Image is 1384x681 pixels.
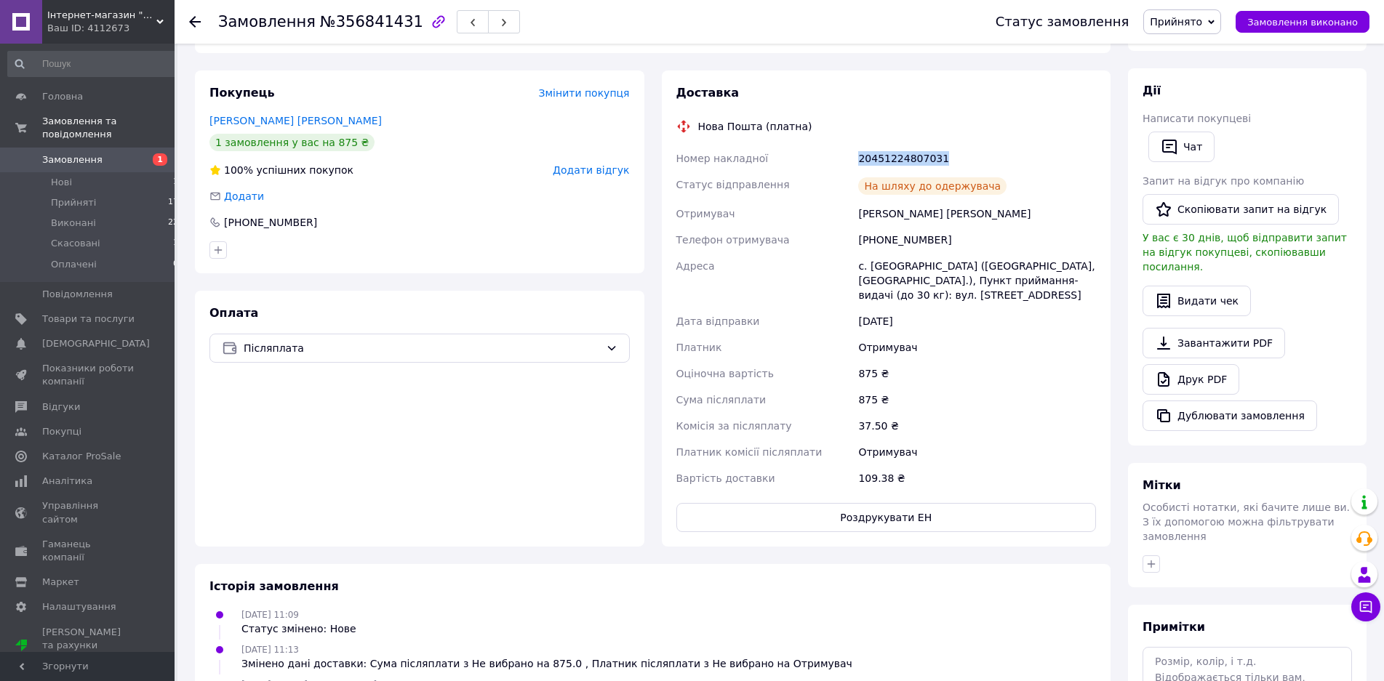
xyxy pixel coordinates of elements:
[241,621,356,636] div: Статус змінено: Нове
[42,337,150,350] span: [DEMOGRAPHIC_DATA]
[855,201,1099,227] div: [PERSON_NAME] [PERSON_NAME]
[173,258,178,271] span: 0
[676,368,774,379] span: Оціночна вартість
[173,176,178,189] span: 1
[855,227,1099,253] div: [PHONE_NUMBER]
[244,340,600,356] span: Післяплата
[676,86,740,100] span: Доставка
[209,163,353,177] div: успішних покупок
[51,217,96,230] span: Виконані
[1148,132,1215,162] button: Чат
[42,313,135,326] span: Товари та послуги
[1150,16,1202,28] span: Прийнято
[224,190,264,202] span: Додати
[223,215,319,230] div: [PHONE_NUMBER]
[42,450,121,463] span: Каталог ProSale
[51,237,100,250] span: Скасовані
[51,176,72,189] span: Нові
[695,119,816,134] div: Нова Пошта (платна)
[1143,620,1205,634] span: Примітки
[42,499,135,525] span: Управління сайтом
[51,258,97,271] span: Оплачені
[1143,400,1317,431] button: Дублювати замовлення
[676,342,722,353] span: Платник
[1143,232,1347,273] span: У вас є 30 днів, щоб відправити запит на відгук покупцеві, скопіювавши посилання.
[42,425,81,438] span: Покупці
[224,164,253,176] span: 100%
[42,475,92,488] span: Аналітика
[1143,364,1239,395] a: Друк PDF
[42,90,83,103] span: Головна
[676,234,790,246] span: Телефон отримувача
[42,600,116,613] span: Налаштування
[676,394,767,406] span: Сума післяплати
[42,576,79,589] span: Маркет
[173,237,178,250] span: 1
[676,179,790,190] span: Статус відправлення
[47,22,175,35] div: Ваш ID: 4112673
[1143,113,1251,124] span: Написати покупцеві
[855,308,1099,334] div: [DATE]
[1143,328,1285,358] a: Завантажити PDF
[676,153,769,164] span: Номер накладної
[858,177,1007,195] div: На шляху до одержувача
[676,260,715,272] span: Адреса
[320,13,423,31] span: №356841431
[51,196,96,209] span: Прийняті
[676,472,775,484] span: Вартість доставки
[218,13,316,31] span: Замовлення
[42,400,80,414] span: Відгуки
[1143,286,1251,316] button: Видати чек
[1236,11,1369,33] button: Замовлення виконано
[153,153,167,166] span: 1
[42,538,135,564] span: Гаманець компанії
[189,15,201,29] div: Повернутися назад
[1143,501,1350,542] span: Особисті нотатки, які бачите лише ви. З їх допомогою можна фільтрувати замовлення
[855,145,1099,172] div: 20451224807031
[168,196,178,209] span: 17
[1143,478,1181,492] span: Мітки
[7,51,180,77] input: Пошук
[855,360,1099,387] div: 875 ₴
[168,217,178,230] span: 22
[42,362,135,388] span: Показники роботи компанії
[1143,194,1339,225] button: Скопіювати запит на відгук
[209,86,275,100] span: Покупець
[47,9,156,22] span: Інтернет-магазин "StyleCore"
[676,446,823,458] span: Платник комісії післяплати
[855,253,1099,308] div: с. [GEOGRAPHIC_DATA] ([GEOGRAPHIC_DATA], [GEOGRAPHIC_DATA].), Пункт приймання-видачі (до 30 кг): ...
[1247,17,1358,28] span: Замовлення виконано
[553,164,629,176] span: Додати відгук
[855,334,1099,360] div: Отримувач
[42,153,103,166] span: Замовлення
[855,439,1099,465] div: Отримувач
[676,208,735,219] span: Отримувач
[1351,592,1380,621] button: Чат з покупцем
[42,626,135,666] span: [PERSON_NAME] та рахунки
[676,315,760,327] span: Дата відправки
[855,465,1099,491] div: 109.38 ₴
[1143,175,1304,187] span: Запит на відгук про компанію
[209,115,382,126] a: [PERSON_NAME] [PERSON_NAME]
[676,420,792,432] span: Комісія за післяплату
[209,134,375,151] div: 1 замовлення у вас на 875 ₴
[241,610,299,620] span: [DATE] 11:09
[209,306,258,320] span: Оплата
[539,87,630,99] span: Змінити покупця
[676,503,1097,532] button: Роздрукувати ЕН
[42,115,175,141] span: Замовлення та повідомлення
[855,413,1099,439] div: 37.50 ₴
[209,579,339,593] span: Історія замовлення
[1143,84,1161,97] span: Дії
[996,15,1129,29] div: Статус замовлення
[241,645,299,655] span: [DATE] 11:13
[855,387,1099,413] div: 875 ₴
[241,656,852,671] div: Змінено дані доставки: Сума післяплати з Не вибрано на 875.0 , Платник післяплати з Не вибрано на...
[42,288,113,301] span: Повідомлення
